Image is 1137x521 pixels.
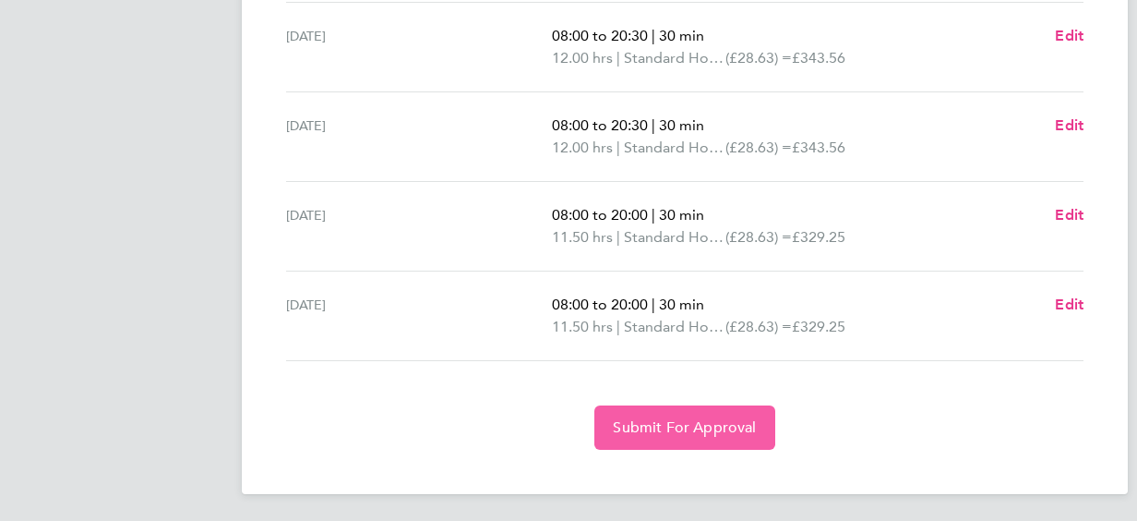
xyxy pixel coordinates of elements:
[725,318,792,335] span: (£28.63) =
[594,406,774,450] button: Submit For Approval
[1055,294,1083,316] a: Edit
[552,296,648,313] span: 08:00 to 20:00
[792,228,845,246] span: £329.25
[1055,115,1083,137] a: Edit
[652,116,655,134] span: |
[1055,296,1083,313] span: Edit
[552,206,648,224] span: 08:00 to 20:00
[652,206,655,224] span: |
[286,115,552,159] div: [DATE]
[659,296,704,313] span: 30 min
[552,318,613,335] span: 11.50 hrs
[624,137,725,159] span: Standard Hourly
[552,49,613,67] span: 12.00 hrs
[616,318,620,335] span: |
[552,116,648,134] span: 08:00 to 20:30
[286,204,552,248] div: [DATE]
[616,228,620,246] span: |
[1055,206,1083,224] span: Edit
[1055,27,1083,44] span: Edit
[286,25,552,69] div: [DATE]
[652,27,655,44] span: |
[792,318,845,335] span: £329.25
[616,139,620,156] span: |
[624,47,725,69] span: Standard Hourly
[552,139,613,156] span: 12.00 hrs
[725,49,792,67] span: (£28.63) =
[659,27,704,44] span: 30 min
[652,296,655,313] span: |
[1055,116,1083,134] span: Edit
[725,228,792,246] span: (£28.63) =
[659,116,704,134] span: 30 min
[552,228,613,246] span: 11.50 hrs
[792,139,845,156] span: £343.56
[725,139,792,156] span: (£28.63) =
[552,27,648,44] span: 08:00 to 20:30
[624,226,725,248] span: Standard Hourly
[286,294,552,338] div: [DATE]
[616,49,620,67] span: |
[1055,204,1083,226] a: Edit
[659,206,704,224] span: 30 min
[613,418,756,437] span: Submit For Approval
[1055,25,1083,47] a: Edit
[792,49,845,67] span: £343.56
[624,316,725,338] span: Standard Hourly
